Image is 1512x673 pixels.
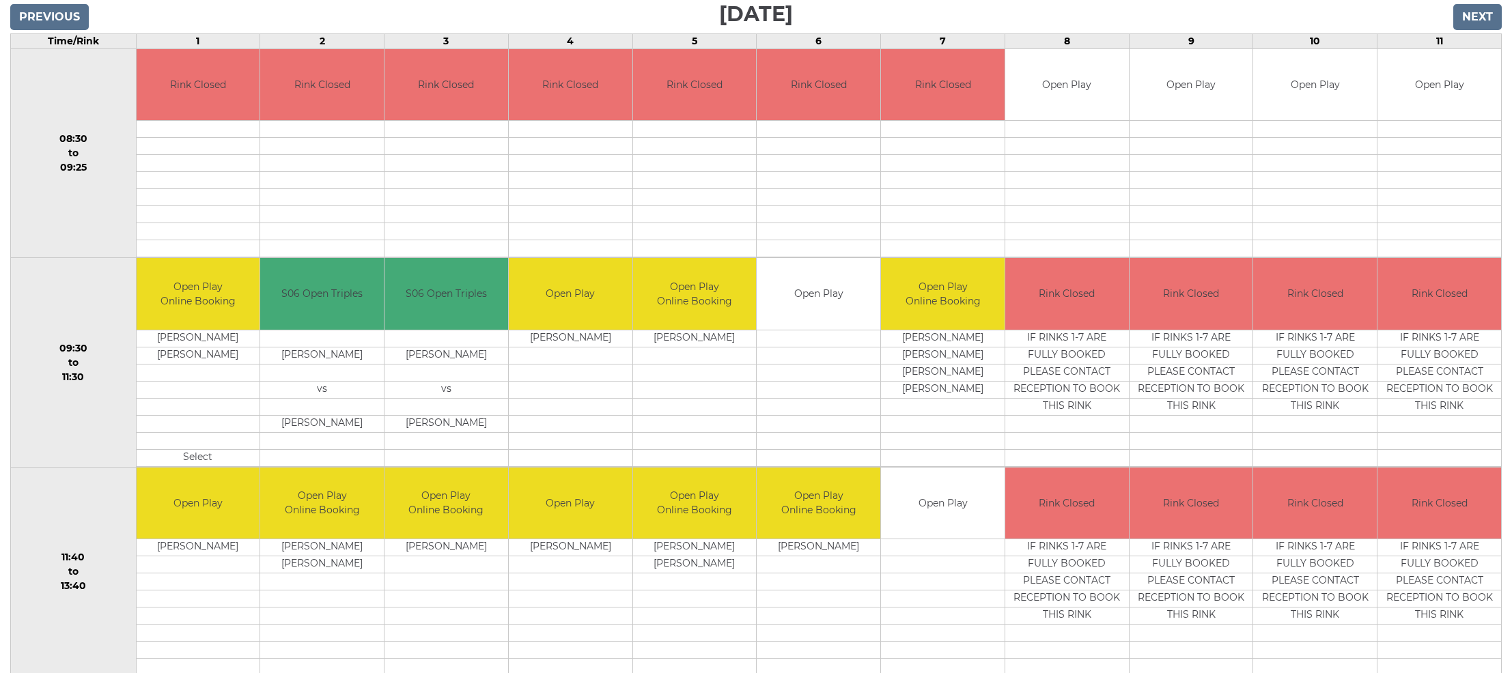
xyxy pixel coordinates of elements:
[1377,33,1502,48] td: 11
[137,258,260,330] td: Open Play Online Booking
[1453,4,1502,30] input: Next
[1377,539,1501,556] td: IF RINKS 1-7 ARE
[1377,347,1501,364] td: FULLY BOOKED
[1005,49,1129,121] td: Open Play
[11,258,137,468] td: 09:30 to 11:30
[1253,49,1377,121] td: Open Play
[384,33,509,48] td: 3
[137,330,260,347] td: [PERSON_NAME]
[633,330,757,347] td: [PERSON_NAME]
[260,49,384,121] td: Rink Closed
[1005,33,1129,48] td: 8
[137,468,260,539] td: Open Play
[757,49,880,121] td: Rink Closed
[1253,364,1377,381] td: PLEASE CONTACT
[1130,381,1253,398] td: RECEPTION TO BOOK
[1005,590,1129,607] td: RECEPTION TO BOOK
[1253,347,1377,364] td: FULLY BOOKED
[508,33,632,48] td: 4
[384,49,508,121] td: Rink Closed
[260,258,384,330] td: S06 Open Triples
[1005,607,1129,625] td: THIS RINK
[1130,364,1253,381] td: PLEASE CONTACT
[11,33,137,48] td: Time/Rink
[1253,398,1377,415] td: THIS RINK
[1377,330,1501,347] td: IF RINKS 1-7 ARE
[1377,468,1501,539] td: Rink Closed
[1377,49,1501,121] td: Open Play
[509,539,632,556] td: [PERSON_NAME]
[1130,556,1253,573] td: FULLY BOOKED
[1253,33,1377,48] td: 10
[1005,381,1129,398] td: RECEPTION TO BOOK
[1005,539,1129,556] td: IF RINKS 1-7 ARE
[881,347,1005,364] td: [PERSON_NAME]
[137,49,260,121] td: Rink Closed
[1377,381,1501,398] td: RECEPTION TO BOOK
[633,468,757,539] td: Open Play Online Booking
[757,468,880,539] td: Open Play Online Booking
[1253,590,1377,607] td: RECEPTION TO BOOK
[1130,347,1253,364] td: FULLY BOOKED
[633,539,757,556] td: [PERSON_NAME]
[11,48,137,258] td: 08:30 to 09:25
[509,258,632,330] td: Open Play
[509,468,632,539] td: Open Play
[260,539,384,556] td: [PERSON_NAME]
[384,468,508,539] td: Open Play Online Booking
[1377,556,1501,573] td: FULLY BOOKED
[1253,539,1377,556] td: IF RINKS 1-7 ARE
[260,381,384,398] td: vs
[1005,398,1129,415] td: THIS RINK
[1130,607,1253,625] td: THIS RINK
[881,330,1005,347] td: [PERSON_NAME]
[1005,330,1129,347] td: IF RINKS 1-7 ARE
[1253,258,1377,330] td: Rink Closed
[260,415,384,432] td: [PERSON_NAME]
[1130,330,1253,347] td: IF RINKS 1-7 ARE
[757,33,881,48] td: 6
[633,258,757,330] td: Open Play Online Booking
[1377,590,1501,607] td: RECEPTION TO BOOK
[1005,258,1129,330] td: Rink Closed
[1377,398,1501,415] td: THIS RINK
[384,415,508,432] td: [PERSON_NAME]
[509,330,632,347] td: [PERSON_NAME]
[260,347,384,364] td: [PERSON_NAME]
[384,381,508,398] td: vs
[1130,258,1253,330] td: Rink Closed
[1129,33,1253,48] td: 9
[1130,398,1253,415] td: THIS RINK
[632,33,757,48] td: 5
[260,33,384,48] td: 2
[1253,607,1377,625] td: THIS RINK
[881,49,1005,121] td: Rink Closed
[1253,330,1377,347] td: IF RINKS 1-7 ARE
[1005,573,1129,590] td: PLEASE CONTACT
[1253,556,1377,573] td: FULLY BOOKED
[384,258,508,330] td: S06 Open Triples
[1377,573,1501,590] td: PLEASE CONTACT
[10,4,89,30] input: Previous
[509,49,632,121] td: Rink Closed
[1130,590,1253,607] td: RECEPTION TO BOOK
[633,556,757,573] td: [PERSON_NAME]
[1130,573,1253,590] td: PLEASE CONTACT
[137,449,260,466] td: Select
[1253,468,1377,539] td: Rink Closed
[881,364,1005,381] td: [PERSON_NAME]
[1377,364,1501,381] td: PLEASE CONTACT
[1377,258,1501,330] td: Rink Closed
[757,258,880,330] td: Open Play
[1253,381,1377,398] td: RECEPTION TO BOOK
[137,347,260,364] td: [PERSON_NAME]
[384,539,508,556] td: [PERSON_NAME]
[633,49,757,121] td: Rink Closed
[881,468,1005,539] td: Open Play
[1253,573,1377,590] td: PLEASE CONTACT
[881,258,1005,330] td: Open Play Online Booking
[1005,364,1129,381] td: PLEASE CONTACT
[757,539,880,556] td: [PERSON_NAME]
[1377,607,1501,625] td: THIS RINK
[1005,556,1129,573] td: FULLY BOOKED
